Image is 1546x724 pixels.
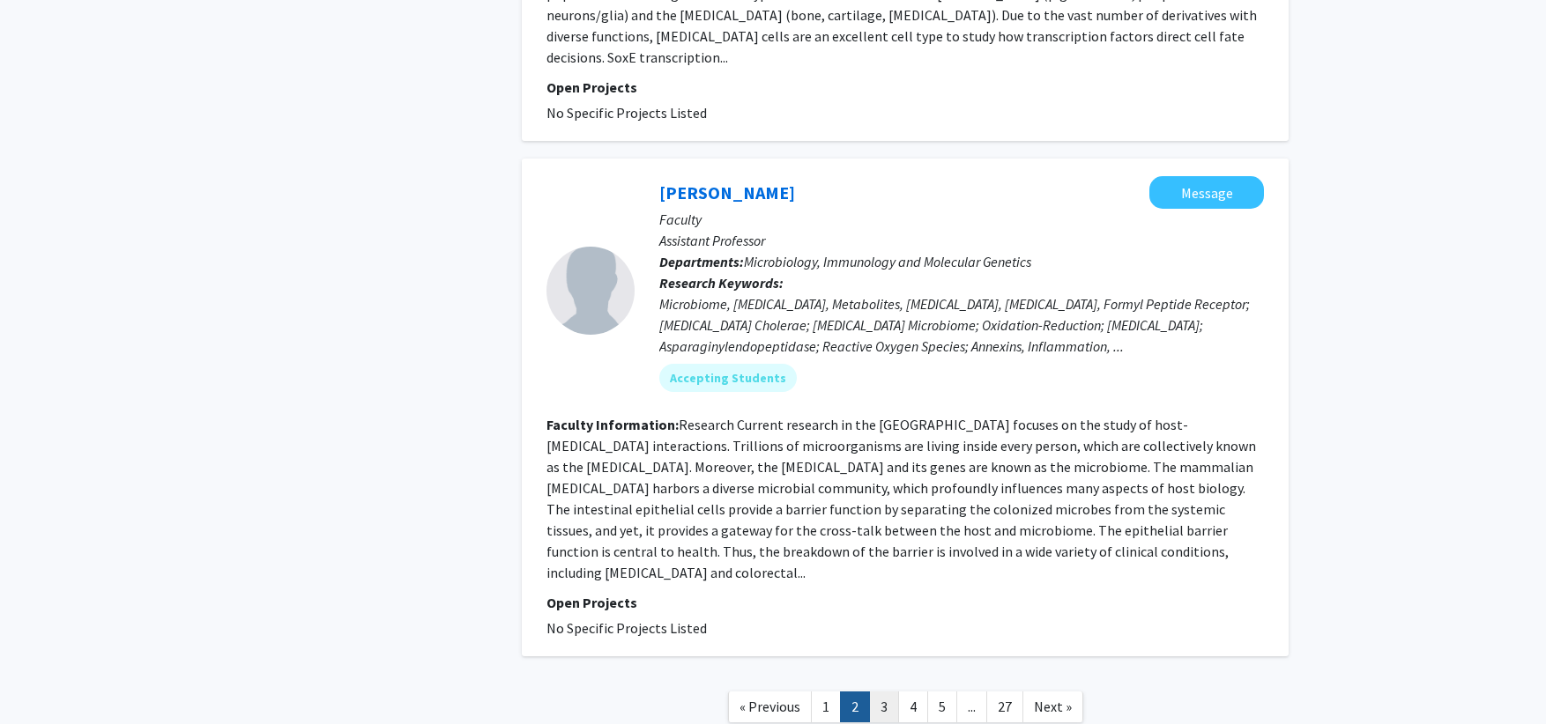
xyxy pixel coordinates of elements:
[898,691,928,722] a: 4
[728,691,812,722] a: Previous
[740,698,800,715] span: « Previous
[840,691,870,722] a: 2
[546,104,707,122] span: No Specific Projects Listed
[659,293,1264,357] div: Microbiome, [MEDICAL_DATA], Metabolites, [MEDICAL_DATA], [MEDICAL_DATA], Formyl Peptide Receptor;...
[1022,691,1083,722] a: Next
[546,77,1264,98] p: Open Projects
[546,592,1264,613] p: Open Projects
[659,253,744,270] b: Departments:
[968,698,976,715] span: ...
[13,645,75,711] iframe: Chat
[659,364,797,392] mat-chip: Accepting Students
[546,619,707,637] span: No Specific Projects Listed
[986,691,1023,722] a: 27
[659,181,795,203] a: [PERSON_NAME]
[927,691,957,722] a: 5
[811,691,841,722] a: 1
[659,274,784,292] b: Research Keywords:
[546,416,1256,581] fg-read-more: Research Current research in the [GEOGRAPHIC_DATA] focuses on the study of host-[MEDICAL_DATA] in...
[869,691,899,722] a: 3
[1034,698,1072,715] span: Next »
[1149,176,1264,209] button: Message Mohammad Alam
[659,230,1264,251] p: Assistant Professor
[659,209,1264,230] p: Faculty
[546,416,679,433] b: Faculty Information:
[744,253,1031,270] span: Microbiology, Immunology and Molecular Genetics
